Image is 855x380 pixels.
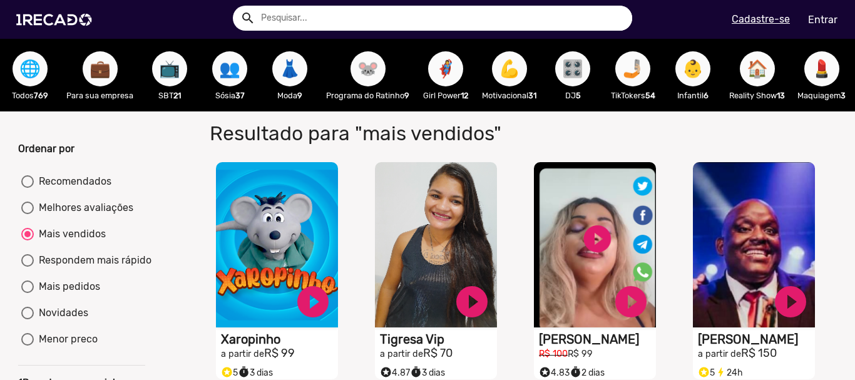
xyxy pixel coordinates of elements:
[410,366,422,378] small: timer
[297,91,302,100] b: 9
[380,347,497,361] h2: R$ 70
[173,91,181,100] b: 21
[13,51,48,86] button: 🌐
[90,51,111,86] span: 💼
[669,90,717,101] p: Infantil
[221,347,338,361] h2: R$ 99
[294,283,332,321] a: play_circle_filled
[410,367,445,378] span: 3 dias
[539,349,568,359] small: R$ 100
[221,363,233,378] i: Selo super talento
[357,51,379,86] span: 🐭
[435,51,456,86] span: 🦸‍♀️
[797,90,846,101] p: Maquiagem
[34,227,106,242] div: Mais vendidos
[675,51,710,86] button: 👶
[404,91,409,100] b: 9
[326,90,409,101] p: Programa do Ratinho
[219,51,240,86] span: 👥
[682,51,704,86] span: 👶
[238,366,250,378] small: timer
[235,91,245,100] b: 37
[841,91,846,100] b: 3
[34,332,98,347] div: Menor preco
[18,143,74,155] b: Ordenar por
[555,51,590,86] button: 🎛️
[698,367,715,378] span: 5
[34,91,48,100] b: 769
[534,162,656,327] video: S1RECADO vídeos dedicados para fãs e empresas
[693,162,815,327] video: S1RECADO vídeos dedicados para fãs e empresas
[804,51,839,86] button: 💄
[216,162,338,327] video: S1RECADO vídeos dedicados para fãs e empresas
[221,366,233,378] small: stars
[698,366,710,378] small: stars
[206,90,253,101] p: Sósia
[238,367,273,378] span: 3 dias
[747,51,768,86] span: 🏠
[34,200,133,215] div: Melhores avaliações
[715,367,743,378] span: 24h
[645,91,655,100] b: 54
[380,332,497,347] h1: Tigresa Vip
[279,51,300,86] span: 👗
[380,349,423,359] small: a partir de
[6,90,54,101] p: Todos
[615,51,650,86] button: 🤳🏼
[715,366,727,378] small: bolt
[252,6,632,31] input: Pesquisar...
[609,90,657,101] p: TikTokers
[482,90,536,101] p: Motivacional
[461,91,468,100] b: 12
[698,363,710,378] i: Selo super talento
[622,51,643,86] span: 🤳🏼
[539,332,656,347] h1: [PERSON_NAME]
[380,367,410,378] span: 4.87
[380,366,392,378] small: stars
[212,51,247,86] button: 👥
[410,363,422,378] i: timer
[499,51,520,86] span: 💪
[453,283,491,321] a: play_circle_filled
[539,367,570,378] span: 4.83
[612,283,650,321] a: play_circle_filled
[428,51,463,86] button: 🦸‍♀️
[528,91,536,100] b: 31
[375,162,497,327] video: S1RECADO vídeos dedicados para fãs e empresas
[380,363,392,378] i: Selo super talento
[238,363,250,378] i: timer
[19,51,41,86] span: 🌐
[729,90,785,101] p: Reality Show
[568,349,593,359] small: R$ 99
[351,51,386,86] button: 🐭
[34,253,151,268] div: Respondem mais rápido
[34,306,88,321] div: Novidades
[732,13,790,25] u: Cadastre-se
[221,349,264,359] small: a partir de
[800,9,846,31] a: Entrar
[83,51,118,86] button: 💼
[240,11,255,26] mat-icon: Example home icon
[152,51,187,86] button: 📺
[698,347,815,361] h2: R$ 150
[200,121,618,145] h1: Resultado para "mais vendidos"
[146,90,193,101] p: SBT
[576,91,581,100] b: 5
[698,332,815,347] h1: [PERSON_NAME]
[236,6,258,28] button: Example home icon
[740,51,775,86] button: 🏠
[549,90,596,101] p: DJ
[772,283,809,321] a: play_circle_filled
[562,51,583,86] span: 🎛️
[34,279,100,294] div: Mais pedidos
[570,367,605,378] span: 2 dias
[539,363,551,378] i: Selo super talento
[34,174,111,189] div: Recomendados
[272,51,307,86] button: 👗
[266,90,314,101] p: Moda
[221,332,338,347] h1: Xaropinho
[570,363,581,378] i: timer
[66,90,133,101] p: Para sua empresa
[715,363,727,378] i: bolt
[422,90,469,101] p: Girl Power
